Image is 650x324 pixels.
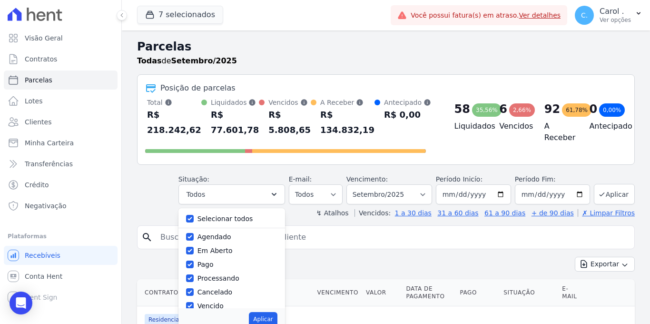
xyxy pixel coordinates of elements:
[589,121,619,132] h4: Antecipado
[147,98,201,107] div: Total
[137,55,237,67] p: de
[362,279,402,306] th: Valor
[137,38,635,55] h2: Parcelas
[437,209,478,217] a: 31 a 60 dias
[515,174,590,184] label: Período Fim:
[171,56,237,65] strong: Setembro/2025
[197,215,253,223] label: Selecionar todos
[544,101,560,117] div: 92
[499,101,507,117] div: 6
[4,154,118,173] a: Transferências
[147,107,201,138] div: R$ 218.242,62
[211,98,259,107] div: Liquidados
[197,261,214,268] label: Pago
[25,33,63,43] span: Visão Geral
[4,267,118,286] a: Conta Hent
[314,279,362,306] th: Vencimento
[178,175,209,183] label: Situação:
[25,138,74,148] span: Minha Carteira
[137,279,244,306] th: Contrato
[197,302,224,310] label: Vencido
[384,98,431,107] div: Antecipado
[160,82,236,94] div: Posição de parcelas
[594,184,635,204] button: Aplicar
[316,209,348,217] label: ↯ Atalhos
[25,251,60,260] span: Recebíveis
[4,50,118,69] a: Contratos
[4,175,118,194] a: Crédito
[581,12,588,19] span: C.
[25,180,49,190] span: Crédito
[4,29,118,48] a: Visão Geral
[600,7,631,16] p: Carol .
[197,288,232,296] label: Cancelado
[567,2,650,29] button: C. Carol . Ver opções
[197,274,239,282] label: Processando
[532,209,574,217] a: + de 90 dias
[4,71,118,90] a: Parcelas
[197,233,231,241] label: Agendado
[456,279,500,306] th: Pago
[4,196,118,215] a: Negativação
[484,209,525,217] a: 61 a 90 dias
[519,11,561,19] a: Ver detalhes
[346,175,388,183] label: Vencimento:
[472,103,502,117] div: 35,56%
[187,189,205,200] span: Todos
[25,117,51,127] span: Clientes
[197,247,233,254] label: Em Aberto
[137,56,162,65] strong: Todas
[137,6,223,24] button: 7 selecionados
[509,103,535,117] div: 2,66%
[4,246,118,265] a: Recebíveis
[402,279,456,306] th: Data de Pagamento
[268,107,311,138] div: R$ 5.808,65
[411,10,561,20] span: Você possui fatura(s) em atraso.
[320,98,374,107] div: A Receber
[10,292,32,314] div: Open Intercom Messenger
[25,159,73,169] span: Transferências
[25,272,62,281] span: Conta Hent
[4,112,118,132] a: Clientes
[289,175,312,183] label: E-mail:
[562,103,591,117] div: 61,78%
[25,54,57,64] span: Contratos
[578,209,635,217] a: ✗ Limpar Filtros
[268,98,311,107] div: Vencidos
[178,184,285,204] button: Todos
[355,209,391,217] label: Vencidos:
[141,232,153,243] i: search
[500,279,558,306] th: Situação
[558,279,585,306] th: E-mail
[25,201,67,211] span: Negativação
[395,209,432,217] a: 1 a 30 dias
[454,101,470,117] div: 58
[544,121,574,143] h4: A Receber
[4,133,118,152] a: Minha Carteira
[499,121,529,132] h4: Vencidos
[211,107,259,138] div: R$ 77.601,78
[25,75,52,85] span: Parcelas
[384,107,431,122] div: R$ 0,00
[436,175,483,183] label: Período Inicío:
[454,121,484,132] h4: Liquidados
[575,257,635,272] button: Exportar
[600,16,631,24] p: Ver opções
[320,107,374,138] div: R$ 134.832,19
[589,101,597,117] div: 0
[4,91,118,111] a: Lotes
[599,103,625,117] div: 0,00%
[8,231,114,242] div: Plataformas
[25,96,43,106] span: Lotes
[155,228,630,247] input: Buscar por nome do lote ou do cliente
